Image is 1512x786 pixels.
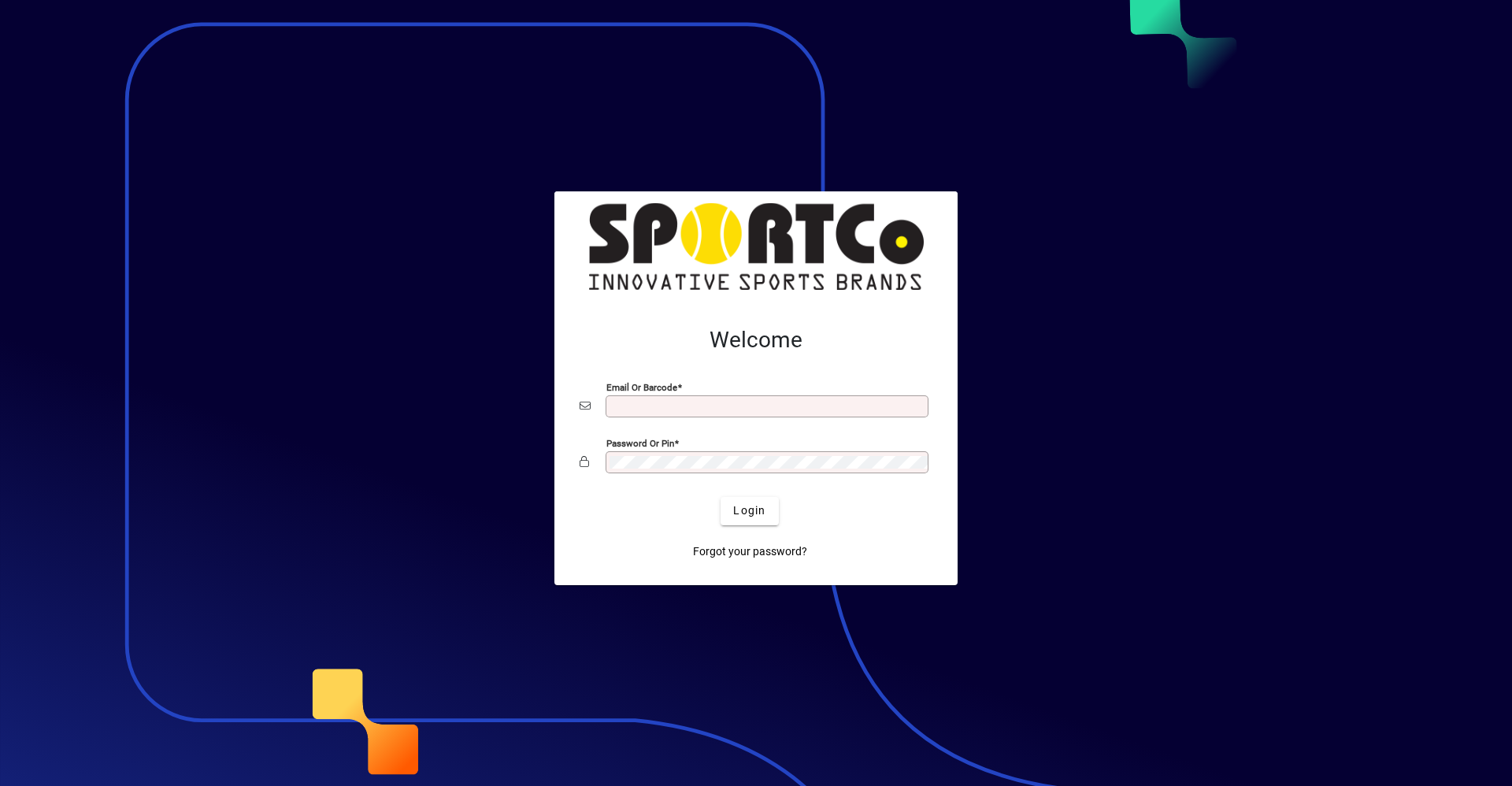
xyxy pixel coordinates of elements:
[733,502,765,519] span: Login
[721,497,778,525] button: Login
[580,327,932,354] h2: Welcome
[693,543,807,560] span: Forgot your password?
[606,437,674,448] mat-label: Password or Pin
[606,381,677,392] mat-label: Email or Barcode
[687,538,813,566] a: Forgot your password?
